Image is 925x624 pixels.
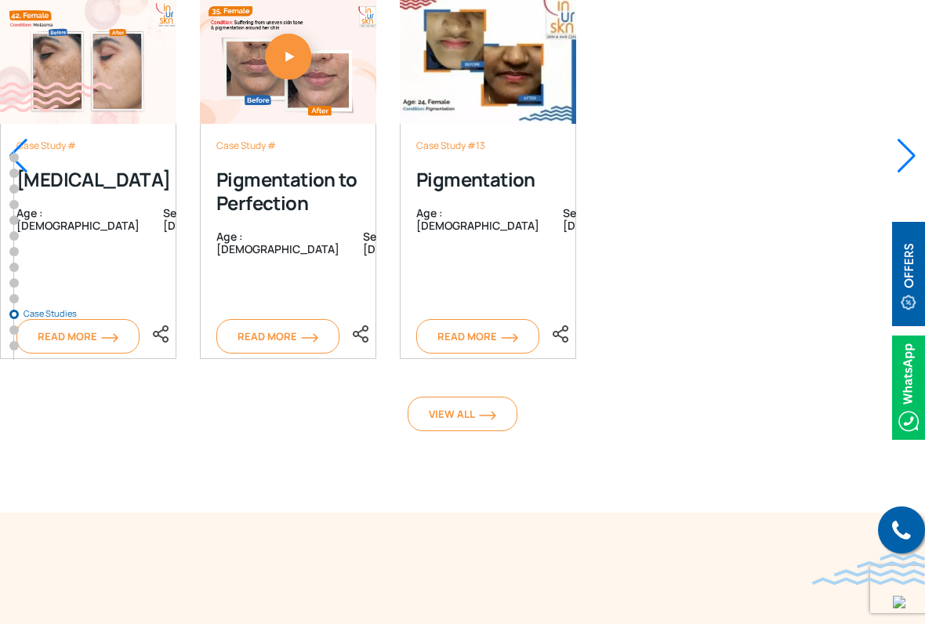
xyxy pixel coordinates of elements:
[16,207,140,230] div: Age : [DEMOGRAPHIC_DATA]
[351,324,370,341] a: <div class="socialicons"><span class="close_share"><i class="fa fa-close"></i></span> <a href="ht...
[9,310,19,319] a: Case Studies
[416,319,539,354] a: Read Moreorange-arrow
[892,378,925,395] a: Whatsappicon
[416,207,539,230] div: Age : [DEMOGRAPHIC_DATA]
[24,309,102,318] span: Case Studies
[416,168,560,191] div: Pigmentation
[216,230,339,254] div: Age : [DEMOGRAPHIC_DATA]
[216,319,339,354] a: Read Moreorange-arrow
[893,596,905,608] img: up-blue-arrow.svg
[140,207,286,230] div: Sex : [DEMOGRAPHIC_DATA]
[238,329,318,343] span: Read More
[301,333,318,343] img: orange-arrow
[437,329,518,343] span: Read More
[501,333,518,343] img: orange-arrow
[416,140,560,152] div: Case Study #13
[101,333,118,343] img: orange-arrow
[539,207,686,230] div: Sex : [DEMOGRAPHIC_DATA]
[551,324,570,341] a: <div class="socialicons"><span class="close_share"><i class="fa fa-close"></i></span> <a href="ht...
[812,553,925,585] img: bluewave
[16,168,160,191] div: [MEDICAL_DATA]
[16,319,140,354] a: Read Moreorange-arrow
[216,168,360,215] div: Pigmentation to Perfection
[479,411,496,420] img: orange-arrow
[151,325,170,343] img: share
[429,407,496,421] span: View All
[16,140,160,152] div: Case Study #
[151,324,170,341] a: <div class="socialicons"><span class="close_share"><i class="fa fa-close"></i></span> <a href="ht...
[351,325,370,343] img: share
[408,397,517,431] a: View Allorange-arrow
[551,325,570,343] img: share
[38,329,118,343] span: Read More
[892,336,925,440] img: Whatsappicon
[339,230,486,254] div: Sex : [DEMOGRAPHIC_DATA]
[892,222,925,326] img: offerBt
[216,140,360,152] div: Case Study #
